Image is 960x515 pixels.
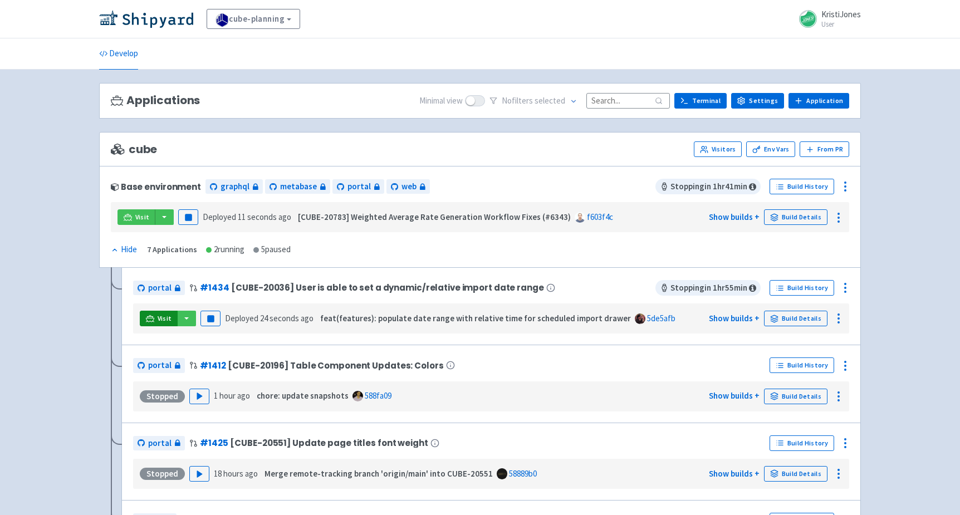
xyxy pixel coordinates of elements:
span: selected [535,95,565,106]
strong: chore: update snapshots [257,390,349,401]
a: graphql [205,179,263,194]
div: Stopped [140,468,185,480]
a: Build Details [764,209,827,225]
time: 24 seconds ago [260,313,314,323]
span: Minimal view [419,95,463,107]
span: portal [347,180,371,193]
span: portal [148,437,172,450]
a: Show builds + [709,212,760,222]
a: Build Details [764,311,827,326]
a: web [386,179,430,194]
a: Build History [770,435,834,451]
a: Application [788,93,849,109]
a: Build History [770,357,834,373]
span: Deployed [203,212,291,222]
span: [CUBE-20196] Table Component Updates: Colors [228,361,443,370]
a: portal [133,281,185,296]
button: Play [189,466,209,482]
time: 1 hour ago [214,390,250,401]
a: 58889b0 [509,468,537,479]
a: Build Details [764,466,827,482]
img: Shipyard logo [99,10,193,28]
button: Hide [111,243,138,256]
span: portal [148,282,172,295]
h3: Applications [111,94,200,107]
a: #1425 [200,437,228,449]
span: Stopping in 1 hr 41 min [655,179,761,194]
time: 18 hours ago [214,468,258,479]
span: Visit [135,213,150,222]
span: [CUBE-20036] User is able to set a dynamic/relative import date range [231,283,543,292]
a: portal [133,358,185,373]
input: Search... [586,93,670,108]
span: [CUBE-20551] Update page titles font weight [230,438,428,448]
a: f603f4c [587,212,613,222]
a: portal [332,179,384,194]
a: cube-planning [207,9,300,29]
a: 588fa09 [365,390,391,401]
a: Build History [770,179,834,194]
a: KristiJones User [792,10,861,28]
div: Stopped [140,390,185,403]
a: Show builds + [709,390,760,401]
strong: [CUBE-20783] Weighted Average Rate Generation Workflow Fixes (#6343) [298,212,571,222]
span: cube [111,143,157,156]
strong: Merge remote-tracking branch 'origin/main' into CUBE-20551 [265,468,493,479]
span: Deployed [225,313,314,323]
a: Visit [140,311,178,326]
div: 5 paused [253,243,291,256]
a: Build Details [764,389,827,404]
div: Base environment [111,182,201,192]
a: Env Vars [746,141,795,157]
a: Build History [770,280,834,296]
a: Terminal [674,93,727,109]
a: Settings [731,93,784,109]
div: 2 running [206,243,244,256]
button: Pause [200,311,221,326]
span: metabase [280,180,317,193]
small: User [821,21,861,28]
span: portal [148,359,172,372]
span: KristiJones [821,9,861,19]
span: web [401,180,417,193]
button: Play [189,389,209,404]
span: graphql [221,180,249,193]
a: Visitors [694,141,742,157]
strong: feat(features): populate date range with relative time for scheduled import drawer [320,313,631,323]
button: From PR [800,141,849,157]
a: metabase [265,179,330,194]
a: portal [133,436,185,451]
span: Visit [158,314,172,323]
a: #1412 [200,360,226,371]
a: Develop [99,38,138,70]
time: 11 seconds ago [238,212,291,222]
a: Show builds + [709,468,760,479]
span: Stopping in 1 hr 55 min [655,280,761,296]
button: Pause [178,209,198,225]
a: #1434 [200,282,229,293]
div: Hide [111,243,137,256]
a: Visit [117,209,155,225]
a: Show builds + [709,313,760,323]
span: No filter s [502,95,565,107]
a: 5de5afb [647,313,675,323]
div: 7 Applications [147,243,197,256]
